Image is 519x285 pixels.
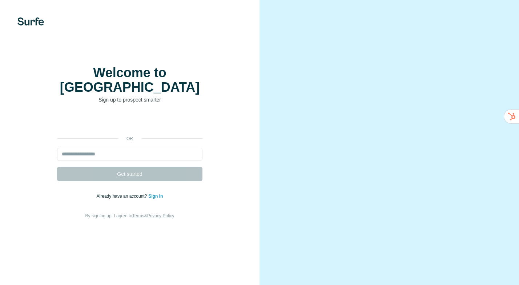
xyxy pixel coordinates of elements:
span: Already have an account? [97,194,149,199]
img: Surfe's logo [17,17,44,25]
span: By signing up, I agree to & [85,213,174,218]
a: Terms [132,213,144,218]
p: Sign up to prospect smarter [57,96,202,103]
h1: Welcome to [GEOGRAPHIC_DATA] [57,66,202,95]
a: Privacy Policy [147,213,174,218]
p: or [118,135,141,142]
a: Sign in [148,194,163,199]
iframe: Sign in with Google Button [53,114,206,130]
